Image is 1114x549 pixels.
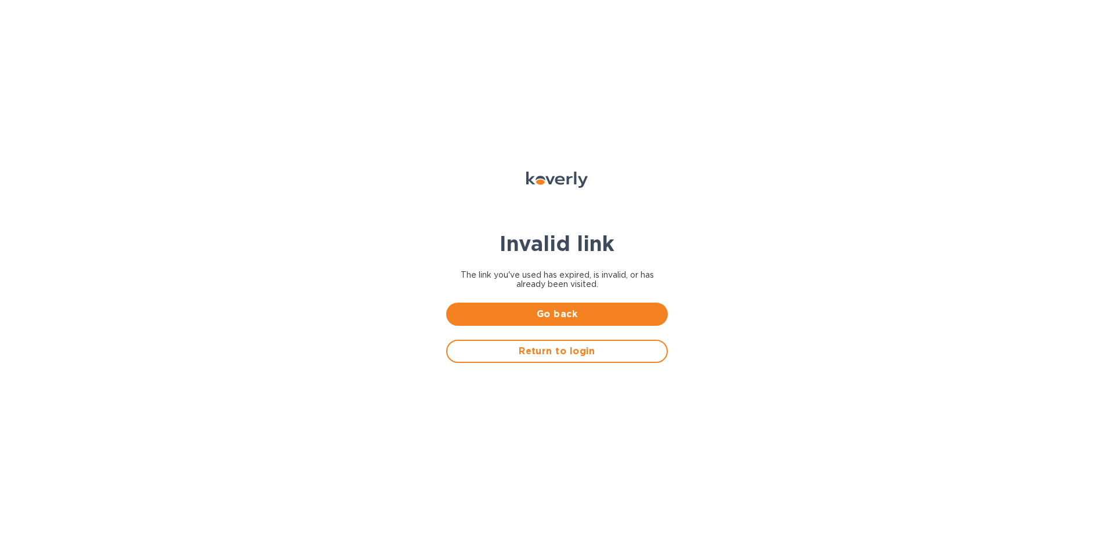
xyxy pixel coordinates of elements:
img: Koverly [526,172,588,188]
b: Invalid link [500,231,614,256]
span: Go back [455,307,659,321]
button: Return to login [446,340,668,363]
span: Return to login [457,344,657,358]
span: The link you've used has expired, is invalid, or has already been visited. [446,270,668,289]
button: Go back [446,303,668,326]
